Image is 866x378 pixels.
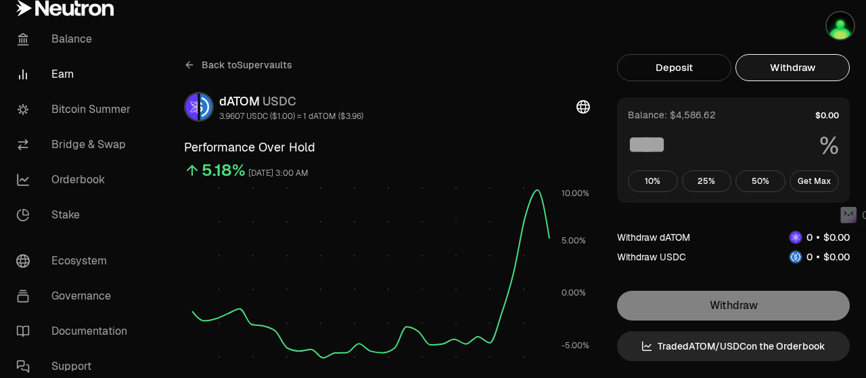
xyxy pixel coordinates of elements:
[5,314,146,349] a: Documentation
[617,54,731,81] button: Deposit
[827,12,854,39] img: Kycka wallet
[617,231,690,244] div: Withdraw dATOM
[5,127,146,162] a: Bridge & Swap
[735,170,785,192] button: 50%
[617,250,686,264] div: Withdraw USDC
[628,170,678,192] button: 10%
[5,162,146,197] a: Orderbook
[562,188,589,199] tspan: 10.00%
[790,170,840,192] button: Get Max
[5,22,146,57] a: Balance
[562,235,586,246] tspan: 5.00%
[562,287,586,298] tspan: 0.00%
[819,133,839,160] span: %
[248,166,309,181] div: [DATE] 3:00 AM
[184,54,292,76] a: Back toSupervaults
[5,197,146,233] a: Stake
[5,279,146,314] a: Governance
[790,251,802,263] img: USDC Logo
[202,58,292,72] span: Back to Supervaults
[200,93,212,120] img: USDC Logo
[185,93,198,120] img: dATOM Logo
[219,92,363,111] div: dATOM
[562,340,589,351] tspan: -5.00%
[628,108,716,122] div: Balance: $4,586.62
[5,57,146,92] a: Earn
[202,160,246,181] div: 5.18%
[263,93,296,109] span: USDC
[5,243,146,279] a: Ecosystem
[617,331,850,361] a: TradedATOM/USDCon the Orderbook
[184,138,590,157] h3: Performance Over Hold
[219,111,363,122] div: 3.9607 USDC ($1.00) = 1 dATOM ($3.96)
[682,170,732,192] button: 25%
[735,54,850,81] button: Withdraw
[5,92,146,127] a: Bitcoin Summer
[790,231,802,243] img: dATOM Logo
